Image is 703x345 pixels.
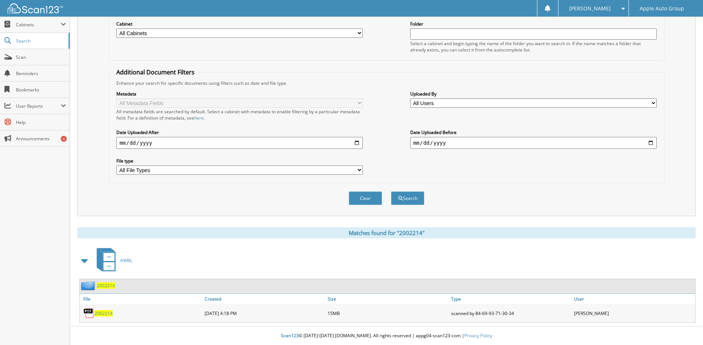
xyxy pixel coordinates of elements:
a: Type [449,294,572,304]
div: © [DATE]-[DATE] [DOMAIN_NAME]. All rights reserved | appg04-scan123-com | [70,327,703,345]
label: Uploaded By [410,91,657,97]
a: Privacy Policy [464,332,492,339]
span: [PERSON_NAME] [569,6,611,11]
div: Enhance your search for specific documents using filters such as date and file type. [113,80,660,86]
div: Matches found for "2002214" [77,227,696,238]
span: User Reports [16,103,61,109]
span: Reminders [16,70,66,77]
label: Metadata [116,91,363,97]
div: 15MB [326,306,449,321]
a: Size [326,294,449,304]
label: Date Uploaded After [116,129,363,135]
span: AWBL [120,257,132,264]
input: end [410,137,657,149]
a: Created [203,294,326,304]
span: Search [16,38,65,44]
span: Bookmarks [16,87,66,93]
img: PDF.png [83,308,94,319]
div: Select a cabinet and begin typing the name of the folder you want to search in. If the name match... [410,40,657,53]
a: User [572,294,695,304]
img: folder2.png [81,281,97,290]
span: Scan [16,54,66,60]
span: Help [16,119,66,125]
div: [DATE] 4:18 PM [203,306,326,321]
a: 2002214 [97,282,115,289]
a: File [80,294,203,304]
button: Search [391,191,424,205]
div: 4 [61,136,67,142]
span: Announcements [16,135,66,142]
div: All metadata fields are searched by default. Select a cabinet with metadata to enable filtering b... [116,108,363,121]
a: here [194,115,204,121]
label: Cabinet [116,21,363,27]
input: start [116,137,363,149]
span: Apple Auto Group [640,6,684,11]
span: Scan123 [281,332,299,339]
div: scanned by 84-69-93-71-30-34 [449,306,572,321]
legend: Additional Document Filters [113,68,198,76]
a: AWBL [92,246,132,275]
label: Date Uploaded Before [410,129,657,135]
a: 2002214 [94,310,113,316]
span: Cabinets [16,21,61,28]
button: Clear [349,191,382,205]
label: Folder [410,21,657,27]
img: scan123-logo-white.svg [7,3,63,13]
iframe: Chat Widget [666,309,703,345]
label: File type [116,158,363,164]
div: [PERSON_NAME] [572,306,695,321]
